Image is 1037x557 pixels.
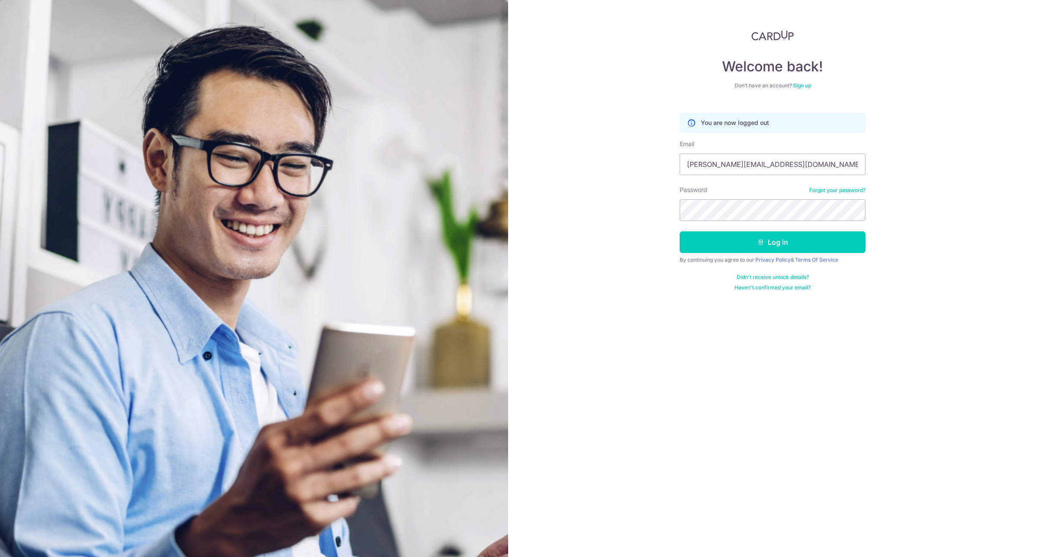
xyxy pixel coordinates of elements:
p: You are now logged out [701,118,769,127]
button: Log in [680,231,865,253]
div: Don’t have an account? [680,82,865,89]
a: Terms Of Service [795,256,838,263]
a: Haven't confirmed your email? [735,284,811,291]
a: Privacy Policy [755,256,791,263]
label: Password [680,186,707,194]
img: CardUp Logo [751,30,794,41]
div: By continuing you agree to our & [680,256,865,263]
a: Sign up [793,82,811,89]
input: Enter your Email [680,154,865,175]
label: Email [680,140,694,148]
a: Didn't receive unlock details? [737,274,809,281]
h4: Welcome back! [680,58,865,75]
a: Forgot your password? [809,187,865,194]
